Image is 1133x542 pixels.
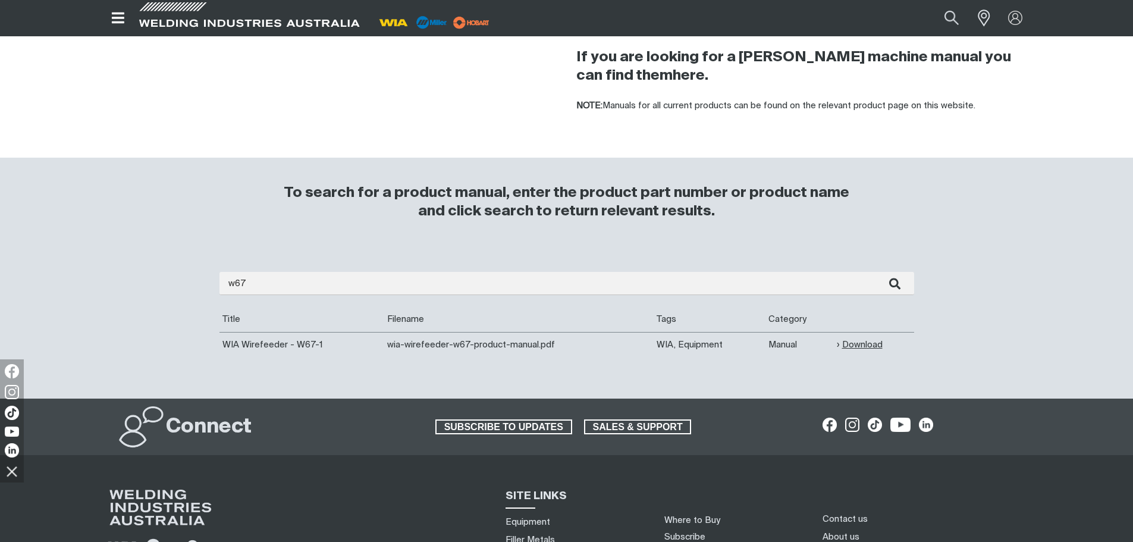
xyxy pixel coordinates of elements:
[765,332,834,357] td: Manual
[166,414,252,440] h2: Connect
[673,68,708,83] a: here.
[435,419,572,435] a: SUBSCRIBE TO UPDATES
[584,419,692,435] a: SALES & SUPPORT
[576,101,602,110] strong: NOTE:
[654,332,765,357] td: WIA, Equipment
[450,18,493,27] a: miller
[765,307,834,332] th: Category
[506,516,550,528] a: Equipment
[654,307,765,332] th: Tags
[823,513,868,525] a: Contact us
[585,419,691,435] span: SALES & SUPPORT
[2,461,22,481] img: hide socials
[279,184,855,221] h3: To search for a product manual, enter the product part number or product name and click search to...
[384,332,654,357] td: wia-wirefeeder-w67-product-manual.pdf
[5,427,19,437] img: YouTube
[837,338,883,352] a: Download
[5,364,19,378] img: Facebook
[5,406,19,420] img: TikTok
[576,99,1027,113] p: Manuals for all current products can be found on the relevant product page on this website.
[450,14,493,32] img: miller
[219,307,385,332] th: Title
[5,443,19,458] img: LinkedIn
[437,419,571,435] span: SUBSCRIBE TO UPDATES
[506,491,567,502] span: SITE LINKS
[916,5,971,32] input: Product name or item number...
[219,332,385,357] td: WIA Wirefeeder - W67-1
[5,385,19,399] img: Instagram
[219,272,914,295] input: Enter search...
[576,50,1011,83] strong: If you are looking for a [PERSON_NAME] machine manual you can find them
[664,532,705,541] a: Subscribe
[664,516,720,525] a: Where to Buy
[384,307,654,332] th: Filename
[931,5,972,32] button: Search products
